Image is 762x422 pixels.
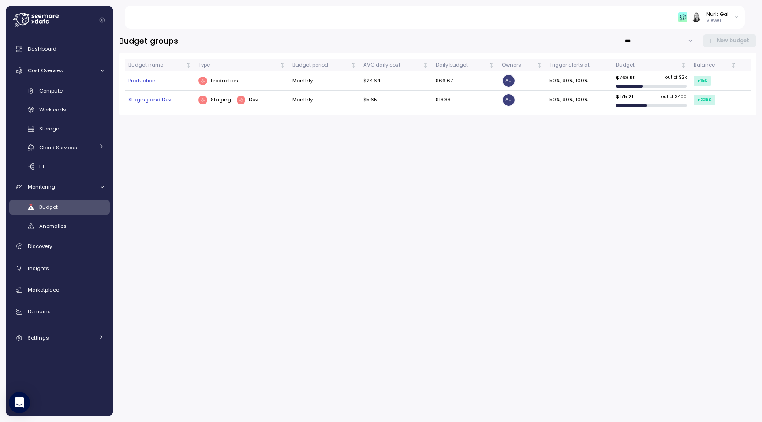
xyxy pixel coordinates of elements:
div: Nurit Gal [706,11,728,18]
td: Monthly [289,91,359,109]
h3: Budget groups [119,35,178,46]
div: Daily budget [436,61,487,69]
div: Not sorted [279,62,285,68]
p: out of $ 2k [665,74,687,81]
td: $66.67 [432,71,498,90]
span: Workloads [39,106,66,113]
div: Dev [237,96,258,104]
div: Not sorted [731,62,737,68]
span: Anomalies [39,222,67,230]
div: Production [128,77,191,85]
td: 50%, 90%, 100% [546,71,613,90]
div: Balance [694,61,729,69]
a: Cloud Services [9,140,110,155]
td: Monthly [289,71,359,90]
span: Settings [28,334,49,341]
a: Domains [9,303,110,321]
div: Budget name [128,61,184,69]
span: Domains [28,308,51,315]
span: Dashboard [28,45,56,52]
a: Marketplace [9,281,110,299]
a: Workloads [9,103,110,117]
th: BalanceNot sorted [690,59,740,71]
p: Viewer [706,18,728,24]
div: Not sorted [488,62,494,68]
img: 65f98ecb31a39d60f1f315eb.PNG [678,12,687,22]
div: Budget period [292,61,348,69]
span: Storage [39,125,59,132]
div: Production [198,77,238,85]
td: 50%, 90%, 100% [546,91,613,109]
div: Open Intercom Messenger [9,392,30,413]
div: Not sorted [422,62,429,68]
th: OwnersNot sorted [498,59,546,71]
td: $24.64 [360,71,433,90]
div: Trigger alerts at [549,61,609,69]
a: Anomalies [9,219,110,233]
button: New budget [703,34,757,47]
th: AVG daily costNot sorted [360,59,433,71]
a: Discovery [9,237,110,255]
span: AU [503,94,515,106]
th: TypeNot sorted [195,59,289,71]
th: Budget periodNot sorted [289,59,359,71]
div: Staging and Dev [128,96,191,104]
div: +225 $ [694,95,715,105]
span: Marketplace [28,286,59,293]
a: Monitoring [9,178,110,196]
span: Cost Overview [28,67,63,74]
td: $5.65 [360,91,433,109]
span: AU [503,75,515,87]
div: Owners [502,61,535,69]
a: Storage [9,122,110,136]
th: BudgetNot sorted [613,59,690,71]
p: $ 763.99 [616,74,636,81]
span: ETL [39,163,47,170]
a: Dashboard [9,40,110,58]
th: Daily budgetNot sorted [432,59,498,71]
td: $13.33 [432,91,498,109]
a: Cost Overview [9,62,110,79]
div: AVG daily cost [363,61,422,69]
span: New budget [717,35,749,47]
div: Not sorted [185,62,191,68]
span: Compute [39,87,63,94]
a: Insights [9,259,110,277]
div: Not sorted [536,62,542,68]
div: Type [198,61,278,69]
img: ACg8ocIVugc3DtI--ID6pffOeA5XcvoqExjdOmyrlhjOptQpqjom7zQ=s96-c [691,12,701,22]
div: Budget [616,61,679,69]
div: Not sorted [350,62,356,68]
div: Not sorted [680,62,687,68]
div: Staging [198,96,231,104]
div: +1k $ [694,76,711,86]
p: out of $ 400 [661,94,687,100]
span: Discovery [28,243,52,250]
a: Compute [9,84,110,98]
p: $ 175.21 [616,93,633,100]
span: Monitoring [28,183,55,190]
span: Insights [28,265,49,272]
a: ETL [9,159,110,174]
button: Collapse navigation [97,17,108,23]
th: Budget nameNot sorted [125,59,195,71]
span: Budget [39,204,58,211]
a: Settings [9,329,110,347]
span: Cloud Services [39,144,77,151]
a: Budget [9,200,110,215]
